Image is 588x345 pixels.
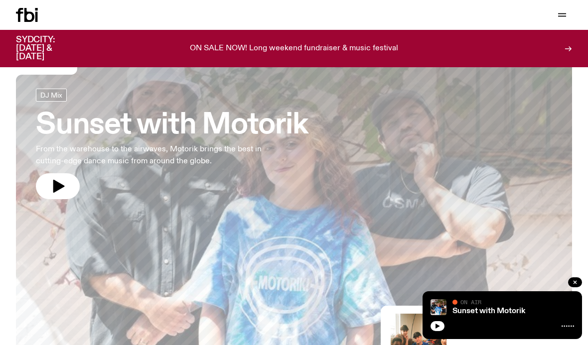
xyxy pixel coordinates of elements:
[431,299,446,315] img: Andrew, Reenie, and Pat stand in a row, smiling at the camera, in dappled light with a vine leafe...
[16,36,80,61] h3: SYDCITY: [DATE] & [DATE]
[452,307,525,315] a: Sunset with Motorik
[36,143,291,167] p: From the warehouse to the airwaves, Motorik brings the best in cutting-edge dance music from arou...
[36,89,307,199] a: Sunset with MotorikFrom the warehouse to the airwaves, Motorik brings the best in cutting-edge da...
[36,112,307,139] h3: Sunset with Motorik
[36,89,67,102] a: DJ Mix
[40,91,62,99] span: DJ Mix
[190,44,398,53] p: ON SALE NOW! Long weekend fundraiser & music festival
[460,299,481,305] span: On Air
